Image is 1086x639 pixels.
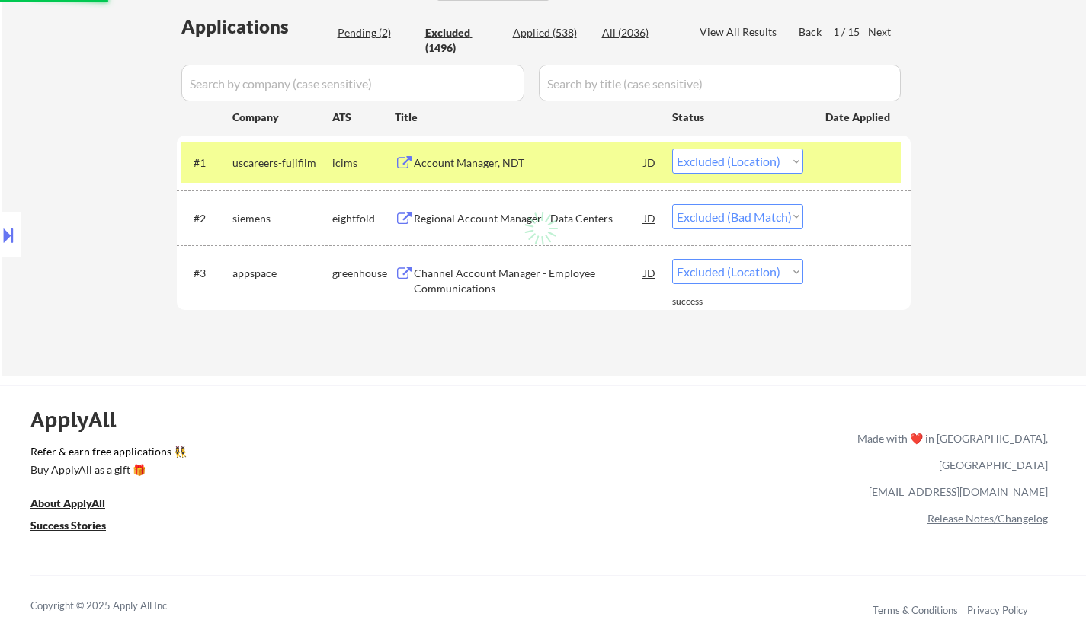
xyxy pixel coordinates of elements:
[30,599,206,614] div: Copyright © 2025 Apply All Inc
[927,512,1048,525] a: Release Notes/Changelog
[30,446,539,462] a: Refer & earn free applications 👯‍♀️
[414,155,644,171] div: Account Manager, NDT
[30,518,127,537] a: Success Stories
[539,65,901,101] input: Search by title (case sensitive)
[181,18,332,36] div: Applications
[332,110,395,125] div: ATS
[30,519,106,532] u: Success Stories
[338,25,414,40] div: Pending (2)
[672,296,733,308] div: success
[967,604,1028,616] a: Privacy Policy
[833,24,868,40] div: 1 / 15
[700,24,781,40] div: View All Results
[332,266,395,281] div: greenhouse
[602,25,678,40] div: All (2036)
[414,211,644,226] div: Regional Account Manager - Data Centers
[425,25,501,55] div: Excluded (1496)
[513,25,589,40] div: Applied (538)
[30,465,183,475] div: Buy ApplyAll as a gift 🎁
[232,266,332,281] div: appspace
[30,407,133,433] div: ApplyAll
[181,65,524,101] input: Search by company (case sensitive)
[232,211,332,226] div: siemens
[232,110,332,125] div: Company
[30,462,183,481] a: Buy ApplyAll as a gift 🎁
[851,425,1048,478] div: Made with ❤️ in [GEOGRAPHIC_DATA], [GEOGRAPHIC_DATA]
[332,155,395,171] div: icims
[30,497,105,510] u: About ApplyAll
[642,204,658,232] div: JD
[395,110,658,125] div: Title
[642,149,658,176] div: JD
[30,496,127,515] a: About ApplyAll
[414,266,644,296] div: Channel Account Manager - Employee Communications
[799,24,823,40] div: Back
[825,110,892,125] div: Date Applied
[332,211,395,226] div: eightfold
[642,259,658,286] div: JD
[232,155,332,171] div: uscareers-fujifilm
[873,604,958,616] a: Terms & Conditions
[869,485,1048,498] a: [EMAIL_ADDRESS][DOMAIN_NAME]
[672,103,803,130] div: Status
[868,24,892,40] div: Next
